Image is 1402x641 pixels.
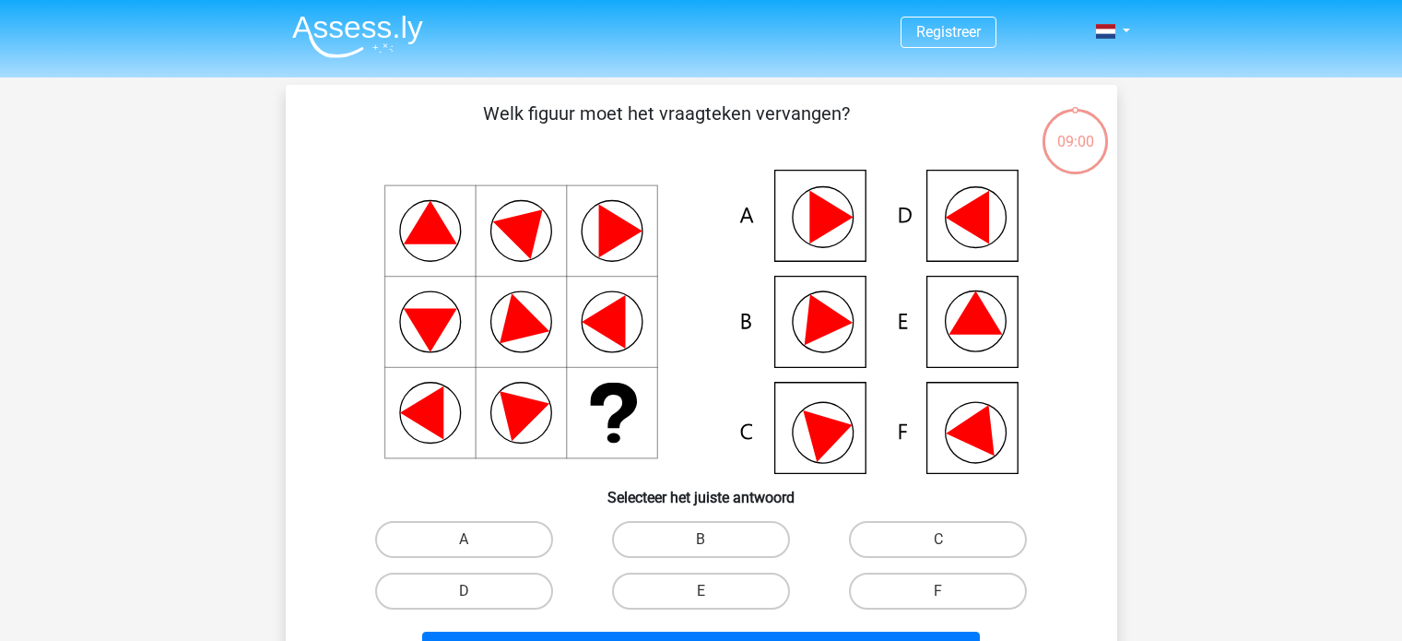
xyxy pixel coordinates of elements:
label: F [849,573,1027,610]
p: Welk figuur moet het vraagteken vervangen? [315,100,1019,155]
label: B [612,521,790,558]
label: E [612,573,790,610]
label: C [849,521,1027,558]
label: A [375,521,553,558]
img: Assessly [292,15,423,58]
h6: Selecteer het juiste antwoord [315,474,1088,506]
div: 09:00 [1041,107,1110,153]
label: D [375,573,553,610]
a: Registreer [916,23,981,41]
